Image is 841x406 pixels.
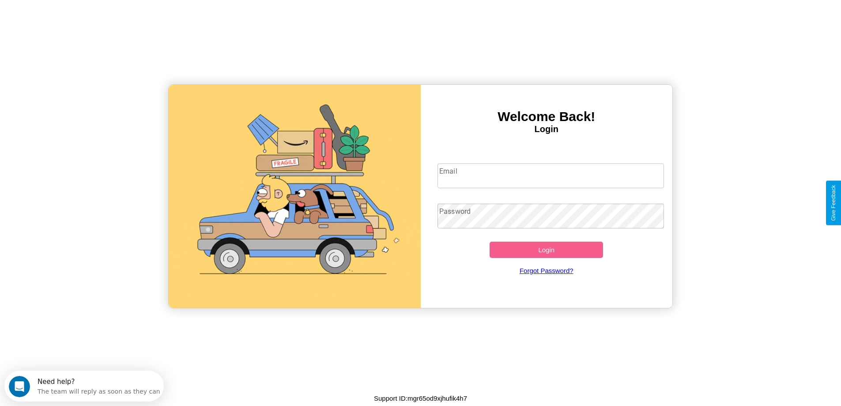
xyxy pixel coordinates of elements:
iframe: Intercom live chat [9,376,30,397]
h3: Welcome Back! [421,109,673,124]
iframe: Intercom live chat discovery launcher [4,371,164,402]
h4: Login [421,124,673,134]
div: Give Feedback [830,185,837,221]
p: Support ID: mgr65od9xjhufik4h7 [374,392,467,404]
button: Login [490,242,603,258]
img: gif [169,85,421,308]
a: Forgot Password? [433,258,660,283]
div: The team will reply as soon as they can [33,15,156,24]
div: Need help? [33,8,156,15]
div: Open Intercom Messenger [4,4,164,28]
